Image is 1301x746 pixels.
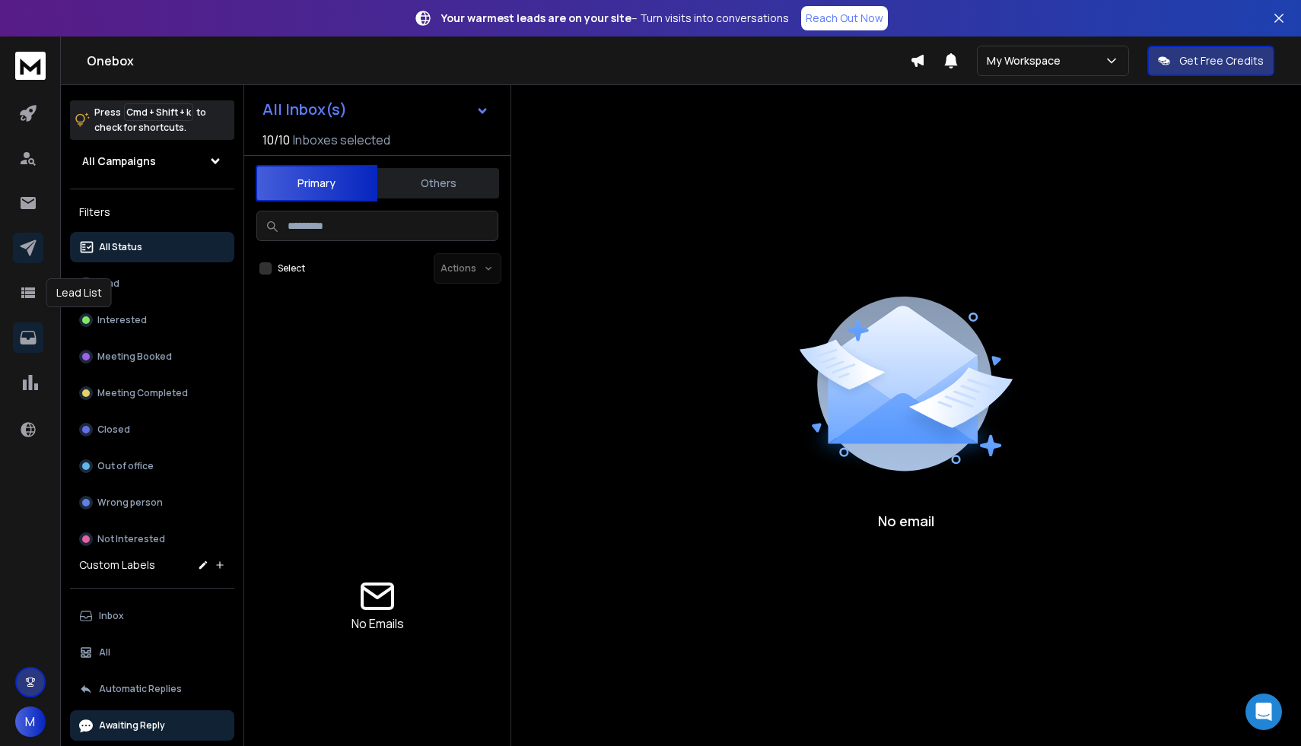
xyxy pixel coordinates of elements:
label: Select [278,262,305,275]
button: Not Interested [70,524,234,554]
button: M [15,706,46,737]
button: All Status [70,232,234,262]
p: Meeting Completed [97,387,188,399]
p: Not Interested [97,533,165,545]
button: Get Free Credits [1147,46,1274,76]
button: Meeting Booked [70,341,234,372]
div: Lead List [46,278,112,307]
h3: Custom Labels [79,557,155,573]
p: No Emails [351,614,404,633]
p: My Workspace [987,53,1067,68]
p: Lead [97,278,119,290]
button: Inbox [70,601,234,631]
h1: Onebox [87,52,910,70]
h3: Filters [70,202,234,223]
div: Open Intercom Messenger [1245,694,1282,730]
span: 10 / 10 [262,131,290,149]
button: Awaiting Reply [70,710,234,741]
h1: All Inbox(s) [262,102,347,117]
p: Inbox [99,610,124,622]
button: Others [377,167,499,200]
a: Reach Out Now [801,6,888,30]
h3: Inboxes selected [293,131,390,149]
p: All Status [99,241,142,253]
img: logo [15,52,46,80]
button: All Campaigns [70,146,234,176]
p: Reach Out Now [806,11,883,26]
button: Lead [70,268,234,299]
p: Meeting Booked [97,351,172,363]
button: Wrong person [70,487,234,518]
button: Interested [70,305,234,335]
button: All Inbox(s) [250,94,501,125]
p: Interested [97,314,147,326]
span: Cmd + Shift + k [124,103,193,121]
p: All [99,646,110,659]
button: Meeting Completed [70,378,234,408]
button: Out of office [70,451,234,481]
p: Press to check for shortcuts. [94,105,206,135]
strong: Your warmest leads are on your site [441,11,631,25]
p: Awaiting Reply [99,719,165,732]
button: All [70,637,234,668]
p: Out of office [97,460,154,472]
h1: All Campaigns [82,154,156,169]
button: Automatic Replies [70,674,234,704]
p: Wrong person [97,497,163,509]
button: Primary [256,165,377,202]
p: – Turn visits into conversations [441,11,789,26]
p: Closed [97,424,130,436]
p: Get Free Credits [1179,53,1264,68]
button: Closed [70,414,234,445]
p: Automatic Replies [99,683,182,695]
p: No email [878,510,934,532]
